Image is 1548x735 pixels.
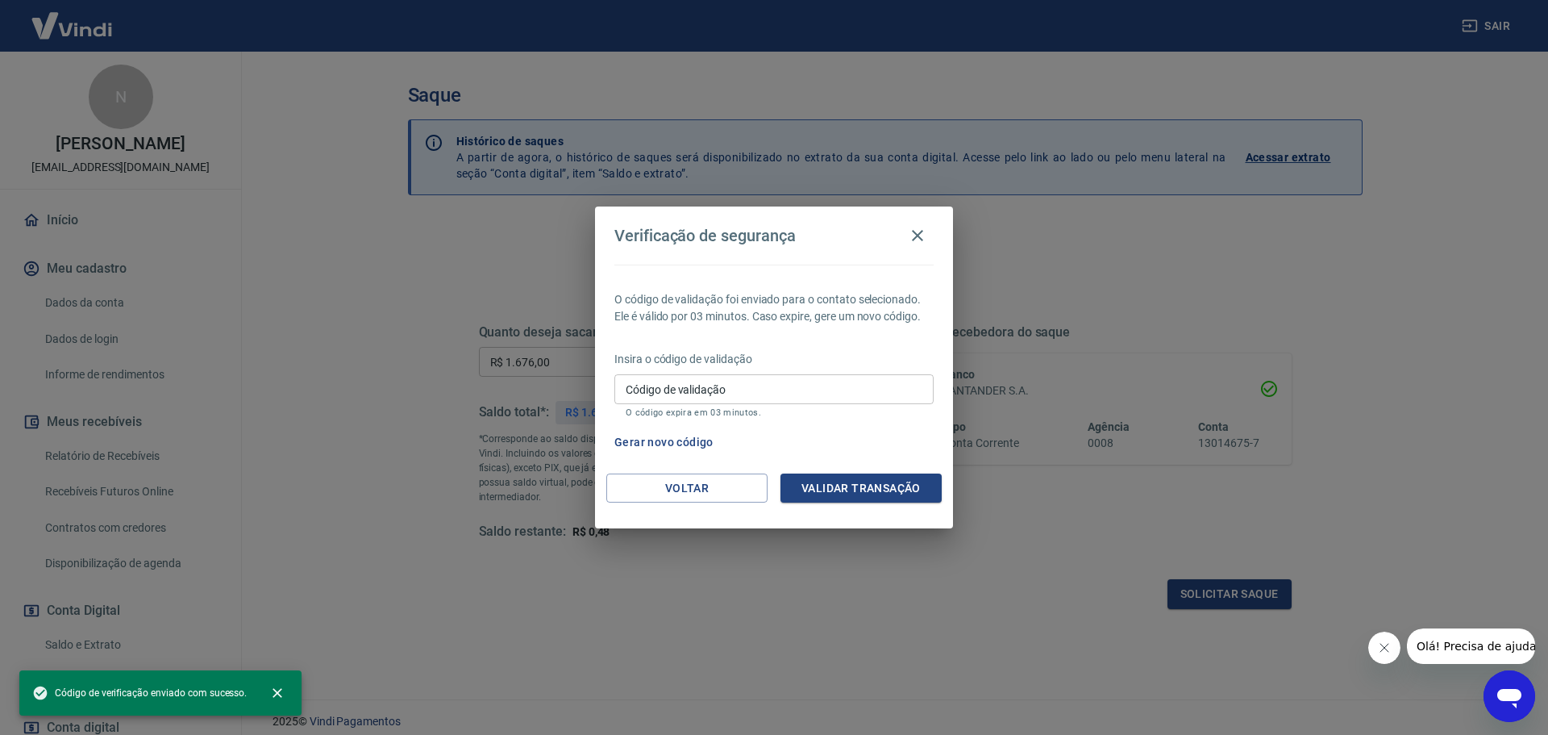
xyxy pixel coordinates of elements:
[1483,670,1535,722] iframe: Botão para abrir a janela de mensagens
[606,474,768,503] button: Voltar
[780,474,942,503] button: Validar transação
[32,685,247,701] span: Código de verificação enviado com sucesso.
[260,675,295,711] button: close
[614,226,796,245] h4: Verificação de segurança
[10,11,135,24] span: Olá! Precisa de ajuda?
[1407,629,1535,664] iframe: Mensagem da empresa
[608,428,720,457] button: Gerar novo código
[1368,632,1400,664] iframe: Fechar mensagem
[614,291,934,325] p: O código de validação foi enviado para o contato selecionado. Ele é válido por 03 minutos. Caso e...
[614,351,934,368] p: Insira o código de validação
[626,407,922,418] p: O código expira em 03 minutos.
